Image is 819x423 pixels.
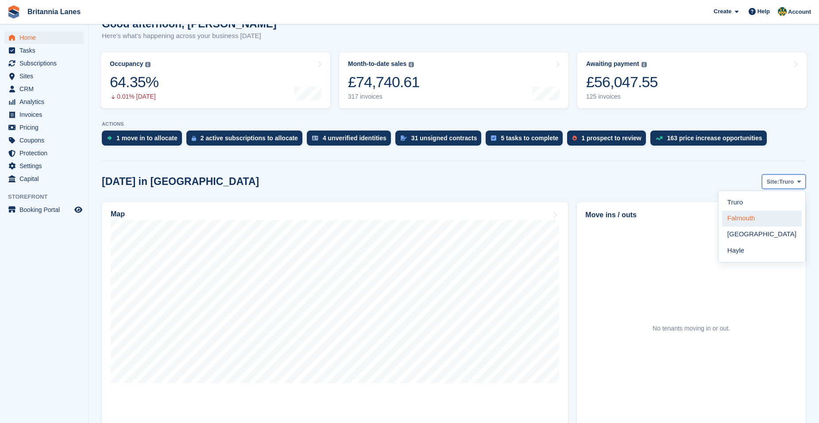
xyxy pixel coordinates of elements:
[101,52,330,108] a: Occupancy 64.35% 0.01% [DATE]
[110,60,143,68] div: Occupancy
[145,62,151,67] img: icon-info-grey-7440780725fd019a000dd9b08b2336e03edf1995a4989e88bcd33f0948082b44.svg
[19,204,73,216] span: Booking Portal
[116,135,178,142] div: 1 move in to allocate
[4,83,84,95] a: menu
[486,131,567,150] a: 5 tasks to complete
[395,131,486,150] a: 31 unsigned contracts
[19,121,73,134] span: Pricing
[567,131,650,150] a: 1 prospect to review
[4,134,84,146] a: menu
[192,135,196,141] img: active_subscription_to_allocate_icon-d502201f5373d7db506a760aba3b589e785aa758c864c3986d89f69b8ff3...
[24,4,84,19] a: Britannia Lanes
[757,7,770,16] span: Help
[102,121,806,127] p: ACTIONS
[4,160,84,172] a: menu
[641,62,647,67] img: icon-info-grey-7440780725fd019a000dd9b08b2336e03edf1995a4989e88bcd33f0948082b44.svg
[762,174,806,189] button: Site: Truro
[4,31,84,44] a: menu
[4,70,84,82] a: menu
[201,135,298,142] div: 2 active subscriptions to allocate
[779,177,794,186] span: Truro
[348,60,406,68] div: Month-to-date sales
[722,195,802,211] a: Truro
[656,136,663,140] img: price_increase_opportunities-93ffe204e8149a01c8c9dc8f82e8f89637d9d84a8eef4429ea346261dce0b2c0.svg
[722,227,802,242] a: [GEOGRAPHIC_DATA]
[102,131,186,150] a: 1 move in to allocate
[4,44,84,57] a: menu
[650,131,771,150] a: 163 price increase opportunities
[348,73,420,91] div: £74,740.61
[722,211,802,227] a: Falmouth
[581,135,641,142] div: 1 prospect to review
[102,31,277,41] p: Here's what's happening across your business [DATE]
[667,135,762,142] div: 163 price increase opportunities
[339,52,568,108] a: Month-to-date sales £74,740.61 317 invoices
[19,44,73,57] span: Tasks
[312,135,318,141] img: verify_identity-adf6edd0f0f0b5bbfe63781bf79b02c33cf7c696d77639b501bdc392416b5a36.svg
[4,96,84,108] a: menu
[8,192,88,201] span: Storefront
[586,93,658,100] div: 125 invoices
[19,57,73,69] span: Subscriptions
[19,108,73,121] span: Invoices
[19,31,73,44] span: Home
[19,83,73,95] span: CRM
[572,135,577,141] img: prospect-51fa495bee0391a8d652442698ab0144808aea92771e9ea1ae160a38d050c398.svg
[714,7,731,16] span: Create
[107,135,112,141] img: move_ins_to_allocate_icon-fdf77a2bb77ea45bf5b3d319d69a93e2d87916cf1d5bf7949dd705db3b84f3ca.svg
[19,70,73,82] span: Sites
[653,324,730,333] div: No tenants moving in or out.
[19,134,73,146] span: Coupons
[586,60,639,68] div: Awaiting payment
[586,73,658,91] div: £56,047.55
[4,147,84,159] a: menu
[19,96,73,108] span: Analytics
[111,210,125,218] h2: Map
[19,147,73,159] span: Protection
[110,73,158,91] div: 64.35%
[411,135,477,142] div: 31 unsigned contracts
[4,204,84,216] a: menu
[4,57,84,69] a: menu
[409,62,414,67] img: icon-info-grey-7440780725fd019a000dd9b08b2336e03edf1995a4989e88bcd33f0948082b44.svg
[348,93,420,100] div: 317 invoices
[767,177,779,186] span: Site:
[491,135,496,141] img: task-75834270c22a3079a89374b754ae025e5fb1db73e45f91037f5363f120a921f8.svg
[788,8,811,16] span: Account
[401,135,407,141] img: contract_signature_icon-13c848040528278c33f63329250d36e43548de30e8caae1d1a13099fd9432cc5.svg
[722,242,802,258] a: Hayle
[110,93,158,100] div: 0.01% [DATE]
[501,135,558,142] div: 5 tasks to complete
[778,7,787,16] img: Sarah Lane
[577,52,807,108] a: Awaiting payment £56,047.55 125 invoices
[102,176,259,188] h2: [DATE] in [GEOGRAPHIC_DATA]
[4,173,84,185] a: menu
[307,131,395,150] a: 4 unverified identities
[7,5,20,19] img: stora-icon-8386f47178a22dfd0bd8f6a31ec36ba5ce8667c1dd55bd0f319d3a0aa187defe.svg
[186,131,307,150] a: 2 active subscriptions to allocate
[4,121,84,134] a: menu
[73,204,84,215] a: Preview store
[4,108,84,121] a: menu
[585,210,797,220] h2: Move ins / outs
[19,173,73,185] span: Capital
[323,135,386,142] div: 4 unverified identities
[19,160,73,172] span: Settings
